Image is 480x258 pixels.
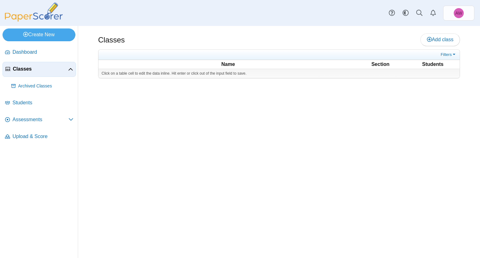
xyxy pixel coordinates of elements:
[18,83,73,89] span: Archived Classes
[439,52,458,58] a: Filters
[9,79,76,94] a: Archived Classes
[12,99,73,106] span: Students
[354,61,407,68] th: Section
[2,96,76,111] a: Students
[455,11,462,15] span: Adam Williams
[2,17,65,22] a: PaperScorer
[408,61,458,68] th: Students
[426,6,440,20] a: Alerts
[2,62,76,77] a: Classes
[2,129,76,144] a: Upload & Score
[103,61,353,68] th: Name
[443,6,474,21] a: Adam Williams
[427,37,453,42] span: Add class
[13,66,68,72] span: Classes
[420,33,460,46] a: Add class
[12,116,68,123] span: Assessments
[12,133,73,140] span: Upload & Score
[98,69,460,78] div: Click on a table cell to edit the data inline. Hit enter or click out of the input field to save.
[12,49,73,56] span: Dashboard
[98,35,125,45] h1: Classes
[454,8,464,18] span: Adam Williams
[2,112,76,127] a: Assessments
[2,45,76,60] a: Dashboard
[2,28,75,41] a: Create New
[2,2,65,22] img: PaperScorer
